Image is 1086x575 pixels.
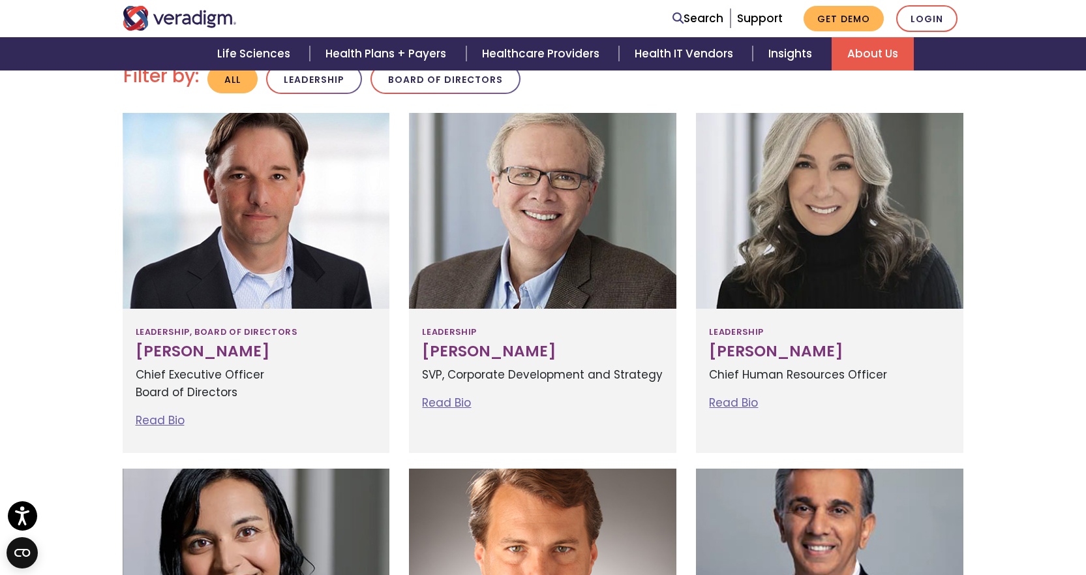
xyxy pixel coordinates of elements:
[370,64,520,95] button: Board of Directors
[7,537,38,568] button: Open CMP widget
[136,366,377,401] p: Chief Executive Officer Board of Directors
[709,395,758,411] a: Read Bio
[123,6,237,31] img: Veradigm logo
[422,366,663,384] p: SVP, Corporate Development and Strategy
[709,343,950,361] h3: [PERSON_NAME]
[832,37,914,70] a: About Us
[422,395,471,411] a: Read Bio
[266,64,362,95] button: Leadership
[466,37,619,70] a: Healthcare Providers
[136,343,377,361] h3: [PERSON_NAME]
[207,65,258,94] button: All
[310,37,466,70] a: Health Plans + Payers
[136,412,185,428] a: Read Bio
[709,366,950,384] p: Chief Human Resources Officer
[123,65,199,87] h2: Filter by:
[804,6,884,31] a: Get Demo
[422,343,663,361] h3: [PERSON_NAME]
[202,37,310,70] a: Life Sciences
[896,5,958,32] a: Login
[422,322,476,343] span: Leadership
[136,322,297,343] span: Leadership, Board of Directors
[619,37,753,70] a: Health IT Vendors
[709,322,763,343] span: Leadership
[672,10,723,27] a: Search
[737,10,783,26] a: Support
[753,37,832,70] a: Insights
